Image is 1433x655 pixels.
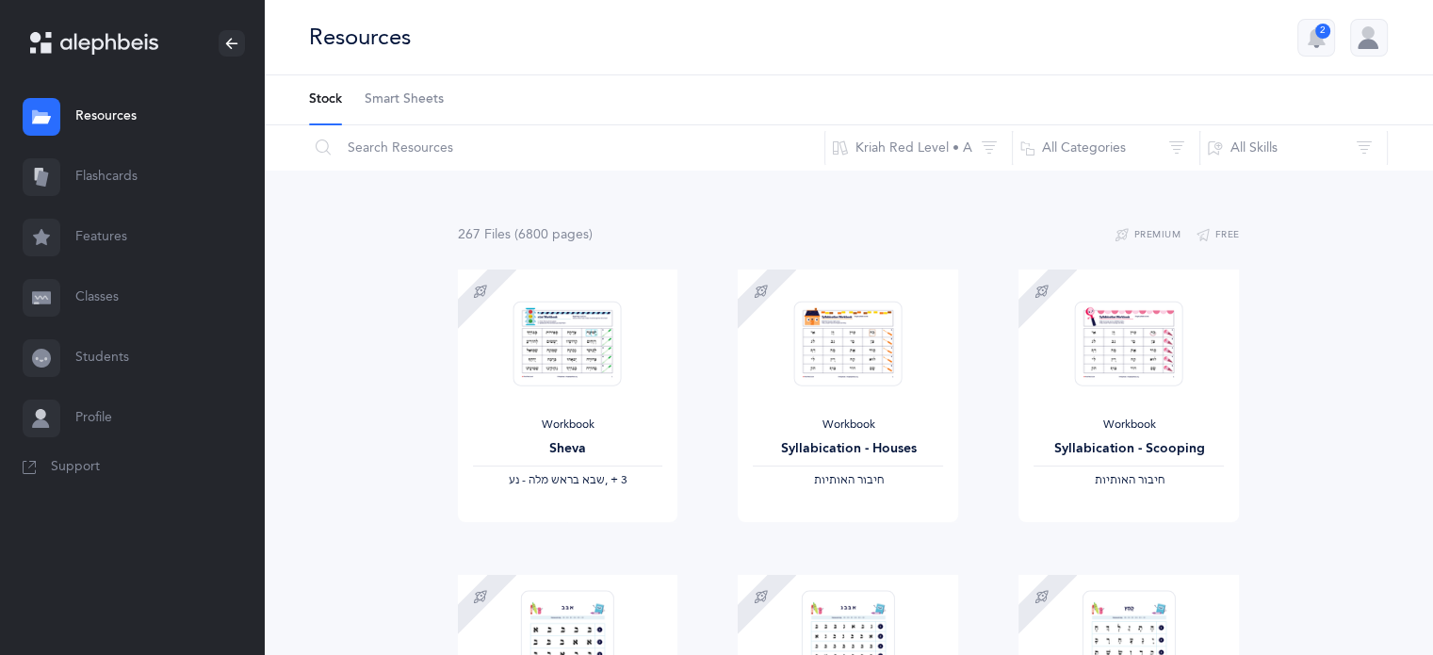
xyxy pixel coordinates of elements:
[1012,125,1200,171] button: All Categories
[473,418,663,433] div: Workbook
[824,125,1013,171] button: Kriah Red Level • A
[1094,473,1164,486] span: ‫חיבור האותיות‬
[1075,301,1183,386] img: Syllabication-Workbook-Level-1-EN_Red_Scooping_thumbnail_1741114434.png
[1199,125,1388,171] button: All Skills
[1034,439,1224,459] div: Syllabication - Scooping
[505,227,511,242] span: s
[473,439,663,459] div: Sheva
[458,227,511,242] span: 267 File
[513,301,622,386] img: Sheva-Workbook-Red_EN_thumbnail_1754012358.png
[1315,24,1330,39] div: 2
[753,418,943,433] div: Workbook
[308,125,825,171] input: Search Resources
[365,90,444,109] span: Smart Sheets
[1115,224,1181,247] button: Premium
[51,458,100,477] span: Support
[309,22,411,53] div: Resources
[1297,19,1335,57] button: 2
[753,439,943,459] div: Syllabication - Houses
[1034,418,1224,433] div: Workbook
[794,301,903,386] img: Syllabication-Workbook-Level-1-EN_Red_Houses_thumbnail_1741114032.png
[583,227,589,242] span: s
[508,473,604,486] span: ‫שבא בראש מלה - נע‬
[813,473,883,486] span: ‫חיבור האותיות‬
[1196,224,1240,247] button: Free
[473,473,663,488] div: ‪, + 3‬
[514,227,593,242] span: (6800 page )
